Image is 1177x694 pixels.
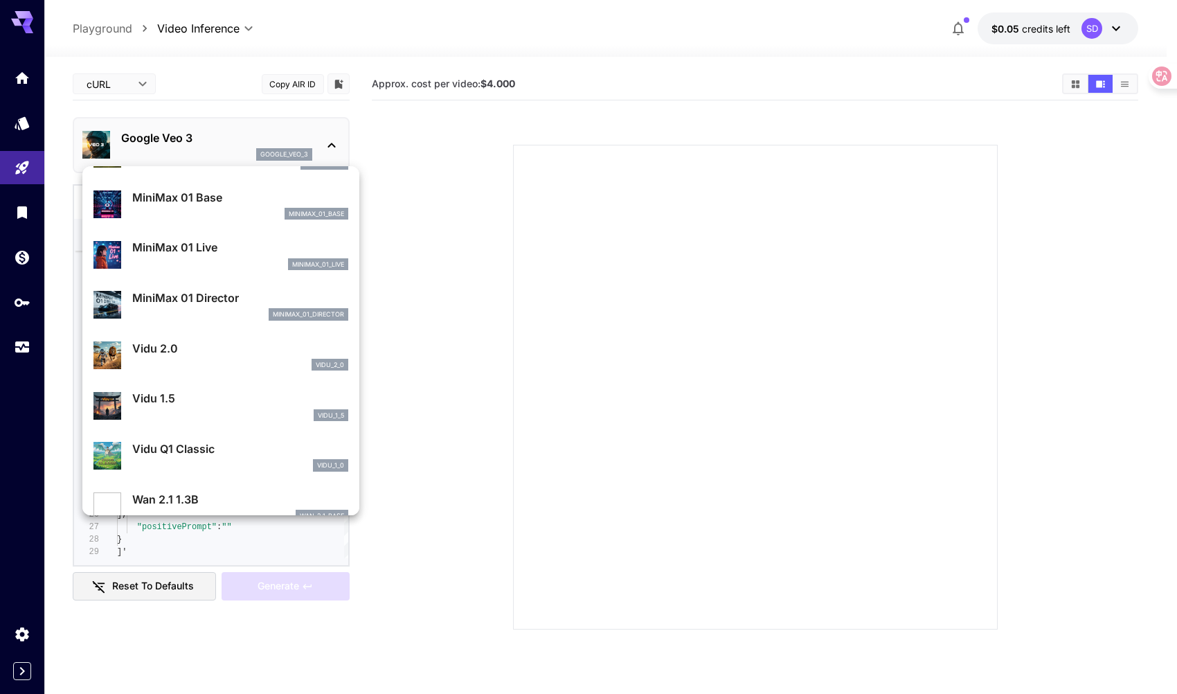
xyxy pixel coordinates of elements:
div: Vidu Q1 Classicvidu_1_0 [93,435,348,477]
div: Vidu 1.5vidu_1_5 [93,384,348,427]
div: MiniMax 01 Liveminimax_01_live [93,233,348,276]
p: Vidu 2.0 [132,340,348,357]
div: Wan 2.1 1.3Bwan_2_1_base [93,486,348,528]
p: minimax_01_live [292,260,344,269]
p: Wan 2.1 1.3B [132,491,348,508]
p: MiniMax 01 Live [132,239,348,256]
p: vidu_2_0 [316,360,344,370]
div: MiniMax 01 Directorminimax_01_director [93,284,348,326]
p: Vidu 1.5 [132,390,348,407]
div: Vidu 2.0vidu_2_0 [93,335,348,377]
p: MiniMax 01 Director [132,290,348,306]
p: Vidu Q1 Classic [132,441,348,457]
p: wan_2_1_base [300,511,344,521]
p: vidu_1_5 [318,411,344,420]
p: vidu_1_0 [317,461,344,470]
p: minimax_01_director [273,310,344,319]
div: MiniMax 01 Baseminimax_01_base [93,184,348,226]
p: MiniMax 01 Base [132,189,348,206]
p: minimax_01_base [289,209,344,219]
